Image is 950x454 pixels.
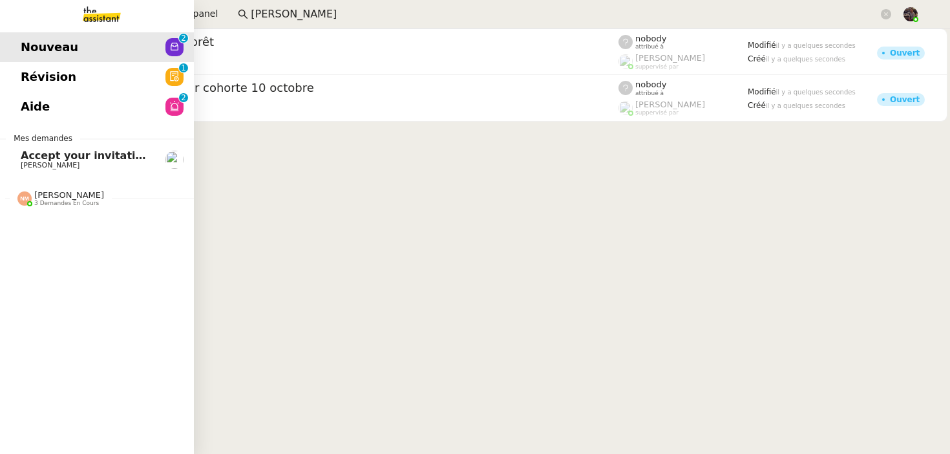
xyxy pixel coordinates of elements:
span: Révision [21,67,76,87]
nz-badge-sup: 2 [179,93,188,102]
nz-badge-sup: 1 [179,63,188,72]
span: Ajouter le contrat de prêt [67,36,618,48]
input: Rechercher [251,6,878,23]
span: Accept your invitation to join shared calenda"[PERSON_NAME]" [21,149,390,162]
p: 2 [181,93,186,105]
span: Modifié [748,87,776,96]
span: Aide [21,97,50,116]
app-user-detailed-label: client [67,99,618,116]
span: [PERSON_NAME] [34,190,104,200]
span: il y a quelques secondes [776,89,856,96]
span: Envoyer acompte pour cohorte 10 octobre [67,82,618,94]
span: nobody [635,34,666,43]
span: [PERSON_NAME] [635,53,705,63]
span: suppervisé par [635,109,679,116]
img: users%2FyQfMwtYgTqhRP2YHWHmG2s2LYaD3%2Favatar%2Fprofile-pic.png [618,54,633,69]
app-user-label: attribué à [618,80,748,96]
img: users%2FyQfMwtYgTqhRP2YHWHmG2s2LYaD3%2Favatar%2Fprofile-pic.png [618,101,633,115]
span: suppervisé par [635,63,679,70]
p: 1 [181,63,186,75]
span: il y a quelques secondes [776,42,856,49]
app-user-label: attribué à [618,34,748,50]
nz-badge-sup: 2 [179,34,188,43]
span: Créé [748,101,766,110]
app-user-label: suppervisé par [618,53,748,70]
span: attribué à [635,90,664,97]
app-user-detailed-label: client [67,52,618,69]
img: users%2FrLg9kJpOivdSURM9kMyTNR7xGo72%2Favatar%2Fb3a3d448-9218-437f-a4e5-c617cb932dda [165,151,184,169]
span: attribué à [635,43,664,50]
div: Ouvert [890,96,920,103]
img: svg [17,191,32,206]
span: Mes demandes [6,132,80,145]
span: Nouveau [21,38,78,57]
div: Ouvert [890,49,920,57]
span: 3 demandes en cours [34,200,99,207]
span: Modifié [748,41,776,50]
span: Créé [748,54,766,63]
span: nobody [635,80,666,89]
span: [PERSON_NAME] [635,100,705,109]
span: [PERSON_NAME] [21,161,79,169]
app-user-label: suppervisé par [618,100,748,116]
p: 2 [181,34,186,45]
span: il y a quelques secondes [766,102,845,109]
img: 2af2e8ed-4e7a-4339-b054-92d163d57814 [903,7,918,21]
span: il y a quelques secondes [766,56,845,63]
